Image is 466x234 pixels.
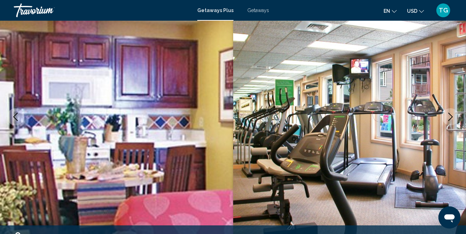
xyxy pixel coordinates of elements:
button: Previous image [7,108,24,125]
button: Next image [442,108,459,125]
a: Getaways Plus [197,8,234,13]
button: Change language [384,6,397,16]
button: Change currency [407,6,424,16]
span: TG [439,7,448,14]
a: Travorium [14,3,190,17]
a: Getaways [247,8,269,13]
span: en [384,8,390,14]
iframe: Button to launch messaging window [438,206,460,228]
button: User Menu [434,3,452,18]
span: USD [407,8,417,14]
